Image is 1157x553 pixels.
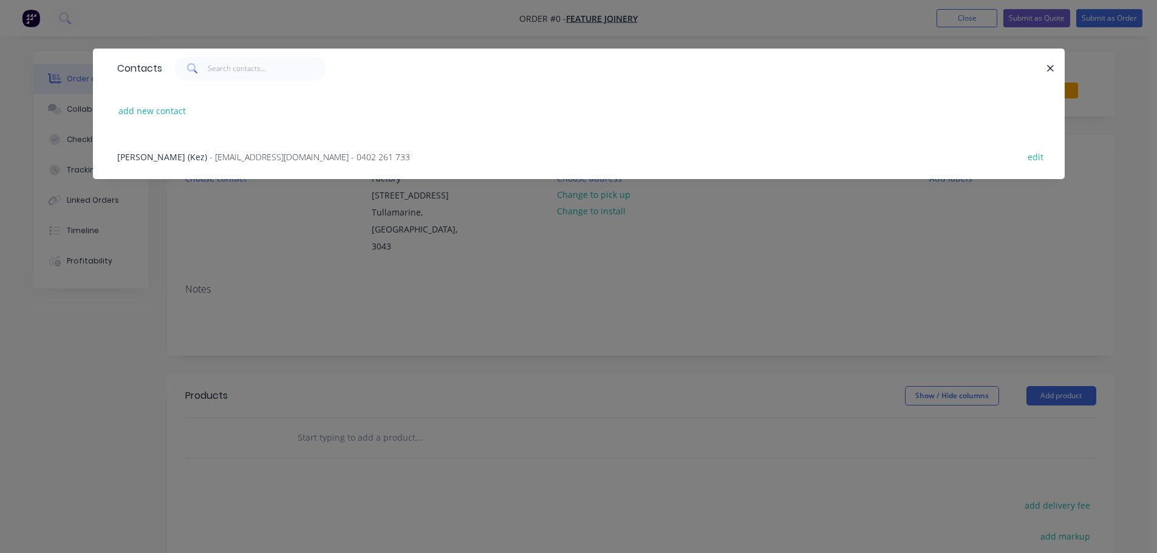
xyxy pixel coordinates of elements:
button: edit [1022,148,1050,165]
input: Search contacts... [208,56,326,81]
span: [PERSON_NAME] (Kez) [117,151,207,163]
span: - [EMAIL_ADDRESS][DOMAIN_NAME] - 0402 261 733 [210,151,410,163]
button: add new contact [112,103,193,119]
div: Contacts [111,49,162,88]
